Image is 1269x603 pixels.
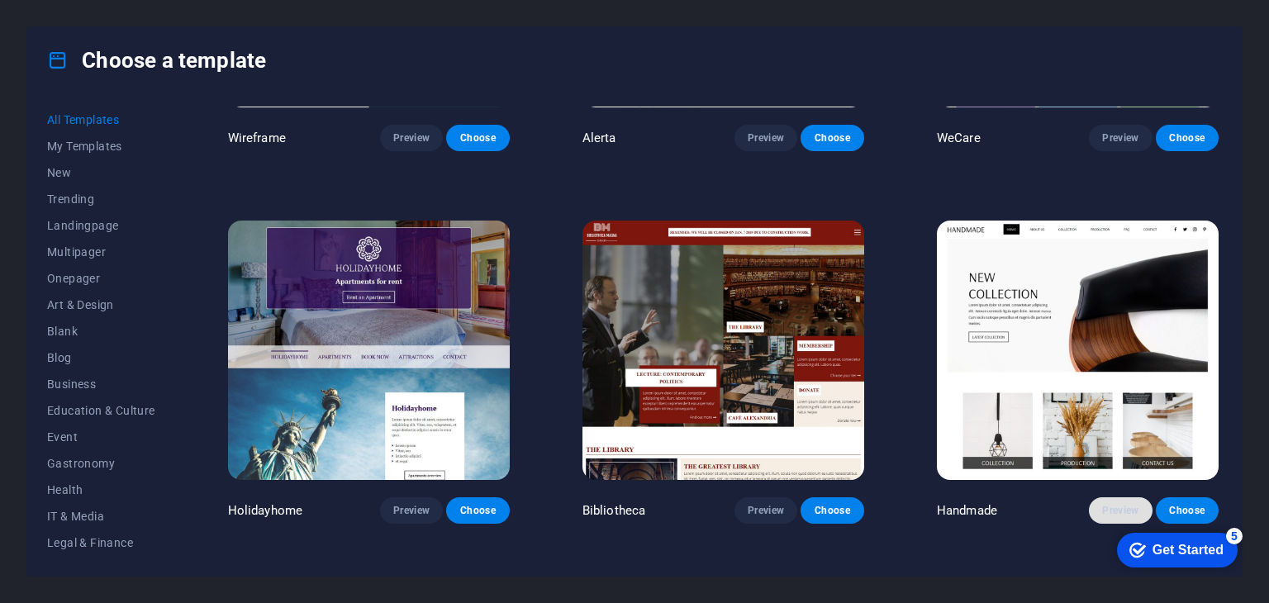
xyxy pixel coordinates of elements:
[47,430,155,444] span: Event
[47,47,266,74] h4: Choose a template
[582,130,616,146] p: Alerta
[47,298,155,311] span: Art & Design
[446,497,509,524] button: Choose
[47,140,155,153] span: My Templates
[47,424,155,450] button: Event
[47,483,155,496] span: Health
[814,504,850,517] span: Choose
[734,125,797,151] button: Preview
[47,133,155,159] button: My Templates
[47,503,155,529] button: IT & Media
[814,131,850,145] span: Choose
[47,529,155,556] button: Legal & Finance
[47,265,155,292] button: Onepager
[47,351,155,364] span: Blog
[228,221,510,480] img: Holidayhome
[47,477,155,503] button: Health
[937,502,997,519] p: Handmade
[47,107,155,133] button: All Templates
[47,325,155,338] span: Blank
[1089,125,1152,151] button: Preview
[380,125,443,151] button: Preview
[1156,497,1219,524] button: Choose
[937,130,981,146] p: WeCare
[47,510,155,523] span: IT & Media
[47,219,155,232] span: Landingpage
[801,497,863,524] button: Choose
[446,125,509,151] button: Choose
[47,245,155,259] span: Multipager
[47,536,155,549] span: Legal & Finance
[47,186,155,212] button: Trending
[47,113,155,126] span: All Templates
[13,8,134,43] div: Get Started 5 items remaining, 0% complete
[393,131,430,145] span: Preview
[47,212,155,239] button: Landingpage
[582,502,646,519] p: Bibliotheca
[1169,504,1205,517] span: Choose
[47,292,155,318] button: Art & Design
[734,497,797,524] button: Preview
[1089,497,1152,524] button: Preview
[47,397,155,424] button: Education & Culture
[47,192,155,206] span: Trending
[47,450,155,477] button: Gastronomy
[47,344,155,371] button: Blog
[47,318,155,344] button: Blank
[47,166,155,179] span: New
[47,404,155,417] span: Education & Culture
[47,272,155,285] span: Onepager
[582,221,864,480] img: Bibliotheca
[47,457,155,470] span: Gastronomy
[937,221,1219,480] img: Handmade
[380,497,443,524] button: Preview
[47,377,155,391] span: Business
[748,131,784,145] span: Preview
[1102,131,1138,145] span: Preview
[1102,504,1138,517] span: Preview
[459,504,496,517] span: Choose
[122,3,139,20] div: 5
[393,504,430,517] span: Preview
[1156,125,1219,151] button: Choose
[801,125,863,151] button: Choose
[49,18,120,33] div: Get Started
[228,130,286,146] p: Wireframe
[1169,131,1205,145] span: Choose
[748,504,784,517] span: Preview
[47,371,155,397] button: Business
[228,502,303,519] p: Holidayhome
[47,159,155,186] button: New
[459,131,496,145] span: Choose
[47,239,155,265] button: Multipager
